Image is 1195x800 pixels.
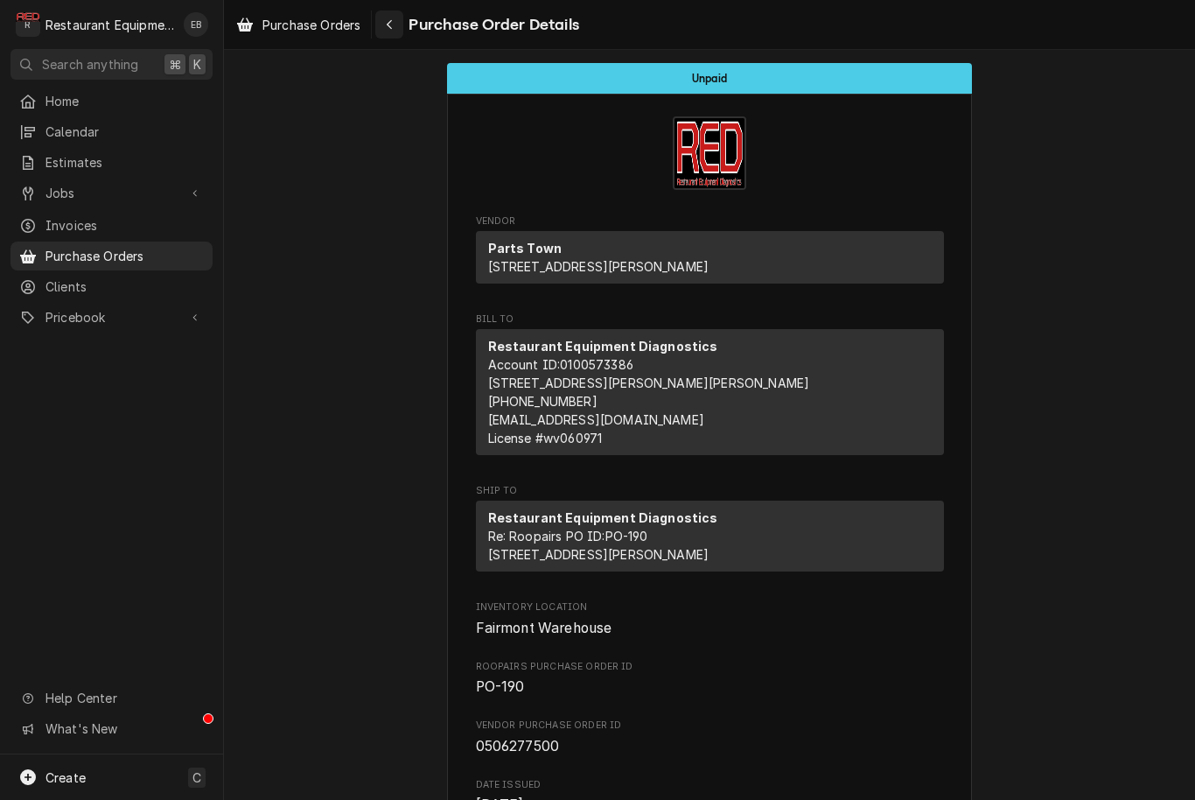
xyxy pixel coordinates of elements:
span: Vendor [476,214,944,228]
span: C [192,768,201,787]
div: EB [184,12,208,37]
span: Account ID: 0100573386 [488,357,633,372]
a: [EMAIL_ADDRESS][DOMAIN_NAME] [488,412,704,427]
strong: Parts Town [488,241,563,256]
span: Jobs [45,184,178,202]
a: Go to What's New [10,714,213,743]
span: [STREET_ADDRESS][PERSON_NAME][PERSON_NAME] [488,375,810,390]
span: Vendor Purchase Order ID [476,736,944,757]
span: Search anything [42,55,138,74]
span: What's New [45,719,202,738]
div: Vendor Purchase Order ID [476,719,944,756]
span: Roopairs Purchase Order ID [476,660,944,674]
span: Ship To [476,484,944,498]
a: Purchase Orders [229,11,367,39]
a: Go to Help Center [10,684,213,712]
span: Help Center [45,689,202,707]
span: Purchase Orders [45,247,204,265]
a: Go to Pricebook [10,303,213,332]
strong: Restaurant Equipment Diagnostics [488,339,718,354]
span: Estimates [45,153,204,172]
a: Calendar [10,117,213,146]
span: Create [45,770,86,785]
div: Roopairs Purchase Order ID [476,660,944,698]
button: Search anything⌘K [10,49,213,80]
span: Unpaid [692,73,727,84]
span: Bill To [476,312,944,326]
span: Invoices [45,216,204,235]
div: Emily Bird's Avatar [184,12,208,37]
div: Restaurant Equipment Diagnostics's Avatar [16,12,40,37]
span: Date Issued [476,778,944,792]
span: Roopairs Purchase Order ID [476,677,944,698]
span: Clients [45,277,204,296]
div: Purchase Order Vendor [476,214,944,291]
div: Ship To [476,501,944,572]
div: Inventory Location [476,600,944,638]
a: Estimates [10,148,213,177]
span: [STREET_ADDRESS][PERSON_NAME] [488,259,709,274]
div: Restaurant Equipment Diagnostics [45,16,174,34]
span: 0506277500 [476,738,560,754]
div: Purchase Order Ship To [476,484,944,579]
a: Purchase Orders [10,242,213,270]
div: Vendor [476,231,944,284]
button: Navigate back [375,11,403,39]
span: ⌘ [169,55,181,74]
span: Pricebook [45,308,178,326]
span: Calendar [45,123,204,141]
strong: Restaurant Equipment Diagnostics [488,510,718,525]
div: Status [447,63,972,94]
div: Ship To [476,501,944,579]
span: Inventory Location [476,600,944,614]
span: K [193,55,201,74]
img: Logo [673,116,746,190]
div: Bill To [476,329,944,455]
span: License # wv060971 [488,431,603,446]
span: PO-190 [476,678,525,695]
span: Purchase Order Details [403,13,579,37]
span: Re: Roopairs PO ID: PO-190 [488,529,648,544]
span: Inventory Location [476,618,944,639]
div: R [16,12,40,37]
a: Go to Jobs [10,179,213,207]
span: [STREET_ADDRESS][PERSON_NAME] [488,547,709,562]
span: Fairmont Warehouse [476,620,612,636]
a: Clients [10,272,213,301]
a: [PHONE_NUMBER] [488,394,597,409]
a: Home [10,87,213,116]
span: Purchase Orders [262,16,360,34]
span: Home [45,92,204,110]
span: Vendor Purchase Order ID [476,719,944,733]
div: Purchase Order Bill To [476,312,944,463]
div: Vendor [476,231,944,291]
div: Bill To [476,329,944,462]
a: Invoices [10,211,213,240]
